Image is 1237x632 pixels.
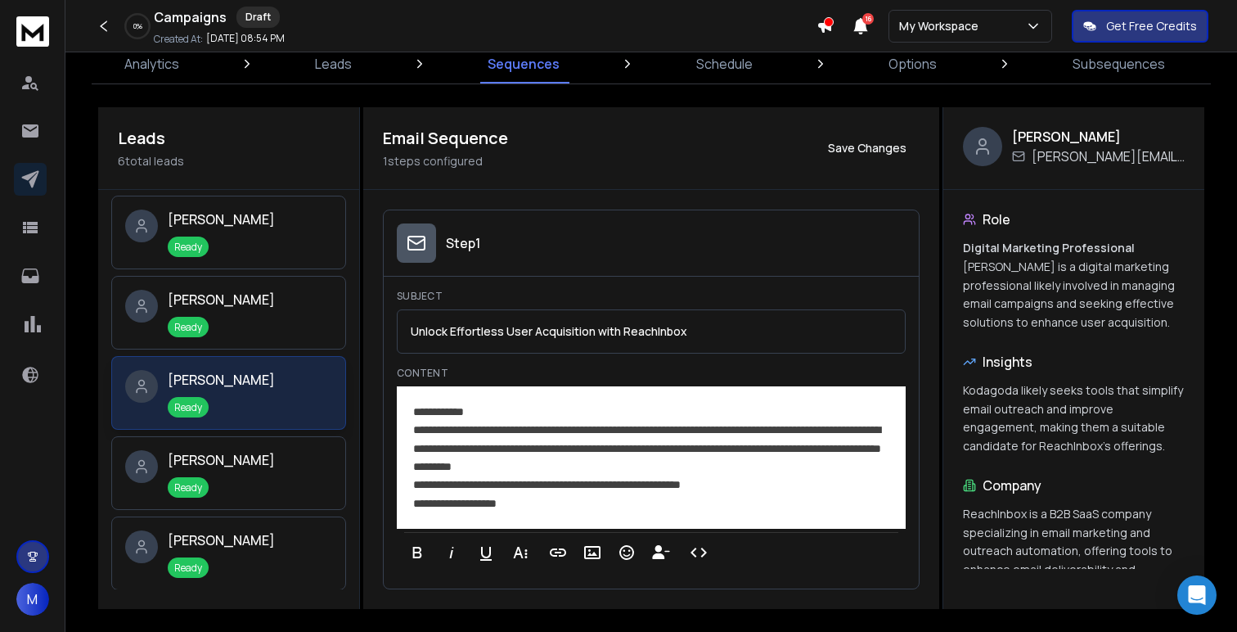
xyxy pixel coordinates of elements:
[236,7,280,28] div: Draft
[168,237,209,257] span: Ready
[696,54,753,74] p: Schedule
[963,240,1135,255] span: Digital Marketing Professional
[815,132,920,165] button: Save Changes
[168,370,275,390] h3: [PERSON_NAME]
[577,536,608,569] button: Insert Image (⌘P)
[168,397,209,418] span: Ready
[383,153,508,169] p: 1 steps configured
[402,536,433,569] button: Bold (⌘B)
[154,7,227,27] h1: Campaigns
[397,367,906,380] label: Content
[686,44,762,84] a: Schedule
[879,44,947,84] a: Options
[118,153,340,169] div: 6 total leads
[505,536,536,569] button: More Text
[1073,54,1165,74] p: Subsequences
[645,536,677,569] button: Insert Unsubscribe Link
[862,13,874,25] span: 16
[1063,44,1175,84] a: Subsequences
[16,16,49,47] img: logo
[983,210,1010,229] h4: Role
[611,536,642,569] button: Emoticons
[397,290,906,303] label: Subject
[206,32,285,45] p: [DATE] 08:54 PM
[168,558,209,578] span: Ready
[154,33,203,46] p: Created At:
[683,536,714,569] button: Code View
[315,54,352,74] p: Leads
[1032,147,1185,166] span: [PERSON_NAME][EMAIL_ADDRESS][DOMAIN_NAME]
[168,477,209,498] span: Ready
[168,450,275,470] h3: [PERSON_NAME]
[124,54,179,74] p: Analytics
[383,127,508,150] h2: Email Sequence
[446,233,480,253] h3: Step 1
[983,476,1041,495] h4: Company
[478,44,569,84] a: Sequences
[168,530,275,550] h3: [PERSON_NAME]
[16,583,49,616] button: M
[118,127,340,150] h2: Leads
[168,317,209,337] span: Ready
[411,323,892,340] p: Unlock Effortless User Acquisition with ReachInbox
[305,44,362,84] a: Leads
[470,536,502,569] button: Underline (⌘U)
[1106,18,1197,34] p: Get Free Credits
[488,54,560,74] p: Sequences
[133,21,142,31] p: 0 %
[1072,10,1208,43] button: Get Free Credits
[963,381,1185,456] p: Kodagoda likely seeks tools that simplify email outreach and improve engagement, making them a su...
[168,210,275,229] h3: [PERSON_NAME]
[1012,127,1185,147] h3: [PERSON_NAME]
[168,290,275,309] h3: [PERSON_NAME]
[1177,576,1217,615] div: Open Intercom Messenger
[436,536,467,569] button: Italic (⌘I)
[888,54,937,74] p: Options
[983,352,1032,372] h4: Insights
[899,18,985,34] p: My Workspace
[963,239,1185,332] p: [PERSON_NAME] is a digital marketing professional likely involved in managing email campaigns and...
[542,536,574,569] button: Insert Link (⌘K)
[115,44,189,84] a: Analytics
[963,505,1185,598] p: ReachInbox is a B2B SaaS company specializing in email marketing and outreach automation, offerin...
